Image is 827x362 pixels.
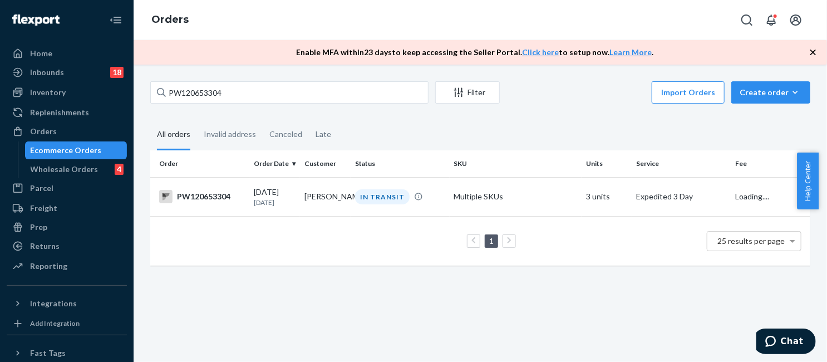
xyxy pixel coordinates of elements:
a: Reporting [7,257,127,275]
a: Click here [522,47,559,57]
button: Create order [731,81,810,104]
th: Status [351,150,450,177]
div: Inbounds [30,67,64,78]
div: Home [30,48,52,59]
td: Multiple SKUs [450,177,582,216]
div: Add Integration [30,319,80,328]
button: Integrations [7,295,127,312]
div: Freight [30,203,57,214]
button: Filter [435,81,500,104]
p: Expedited 3 Day [637,191,727,202]
a: Replenishments [7,104,127,121]
th: Order Date [249,150,300,177]
td: Loading.... [731,177,810,216]
div: Integrations [30,298,77,309]
a: Returns [7,237,127,255]
a: Freight [7,199,127,217]
input: Search orders [150,81,429,104]
p: [DATE] [254,198,296,207]
a: Page 1 is your current page [487,236,496,246]
a: Learn More [609,47,652,57]
div: Wholesale Orders [31,164,99,175]
a: Orders [151,13,189,26]
div: Parcel [30,183,53,194]
a: Inventory [7,84,127,101]
button: Open Search Box [736,9,758,31]
td: 3 units [582,177,632,216]
img: Flexport logo [12,14,60,26]
a: Inbounds18 [7,63,127,81]
td: [PERSON_NAME] [300,177,351,216]
p: Enable MFA within 23 days to keep accessing the Seller Portal. to setup now. . [296,47,653,58]
a: Wholesale Orders4 [25,160,127,178]
th: Fee [731,150,810,177]
div: Reporting [30,261,67,272]
div: Fast Tags [30,348,66,359]
div: Create order [740,87,802,98]
div: 4 [115,164,124,175]
span: 25 results per page [718,236,785,246]
button: Close Navigation [105,9,127,31]
div: Invalid address [204,120,256,149]
div: Prep [30,222,47,233]
button: Help Center [797,153,819,209]
a: Orders [7,123,127,140]
div: Late [316,120,331,149]
a: Prep [7,218,127,236]
div: Canceled [269,120,302,149]
iframe: Opens a widget where you can chat to one of our agents [756,329,816,356]
div: Inventory [30,87,66,98]
button: Import Orders [652,81,725,104]
div: Replenishments [30,107,89,118]
th: Order [150,150,249,177]
div: 18 [110,67,124,78]
th: SKU [450,150,582,177]
div: PW120653304 [159,190,245,203]
a: Add Integration [7,317,127,330]
th: Units [582,150,632,177]
div: Ecommerce Orders [31,145,102,156]
div: Filter [436,87,499,98]
a: Parcel [7,179,127,197]
ol: breadcrumbs [142,4,198,36]
div: Returns [30,241,60,252]
button: Open notifications [760,9,782,31]
th: Service [632,150,731,177]
a: Home [7,45,127,62]
div: All orders [157,120,190,150]
button: Open account menu [785,9,807,31]
button: Fast Tags [7,344,127,362]
div: [DATE] [254,187,296,207]
div: Orders [30,126,57,137]
div: Customer [304,159,346,168]
div: IN TRANSIT [355,189,410,204]
a: Ecommerce Orders [25,141,127,159]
